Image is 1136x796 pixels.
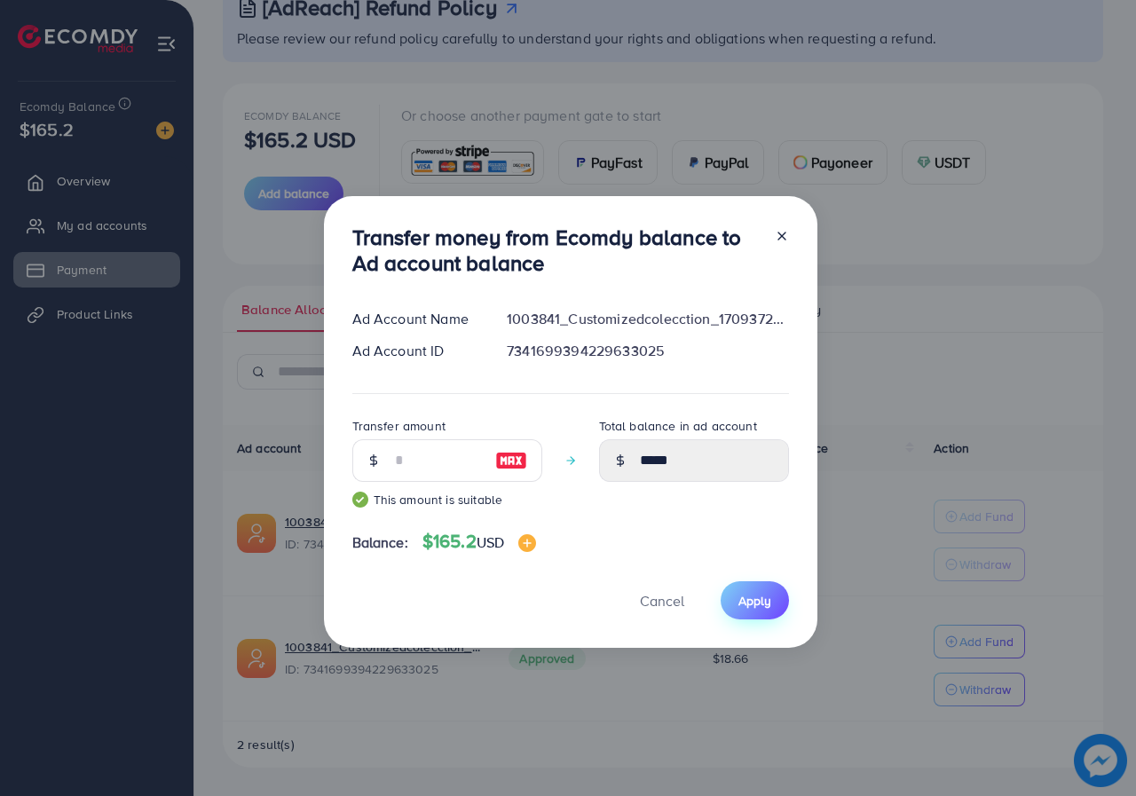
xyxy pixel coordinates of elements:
[422,531,536,553] h4: $165.2
[352,417,446,435] label: Transfer amount
[721,581,789,619] button: Apply
[495,450,527,471] img: image
[618,581,706,619] button: Cancel
[477,532,504,552] span: USD
[738,592,771,610] span: Apply
[338,309,493,329] div: Ad Account Name
[352,532,408,553] span: Balance:
[599,417,757,435] label: Total balance in ad account
[352,491,542,508] small: This amount is suitable
[493,341,802,361] div: 7341699394229633025
[352,492,368,508] img: guide
[352,225,761,276] h3: Transfer money from Ecomdy balance to Ad account balance
[493,309,802,329] div: 1003841_Customizedcolecction_1709372613954
[338,341,493,361] div: Ad Account ID
[518,534,536,552] img: image
[640,591,684,611] span: Cancel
